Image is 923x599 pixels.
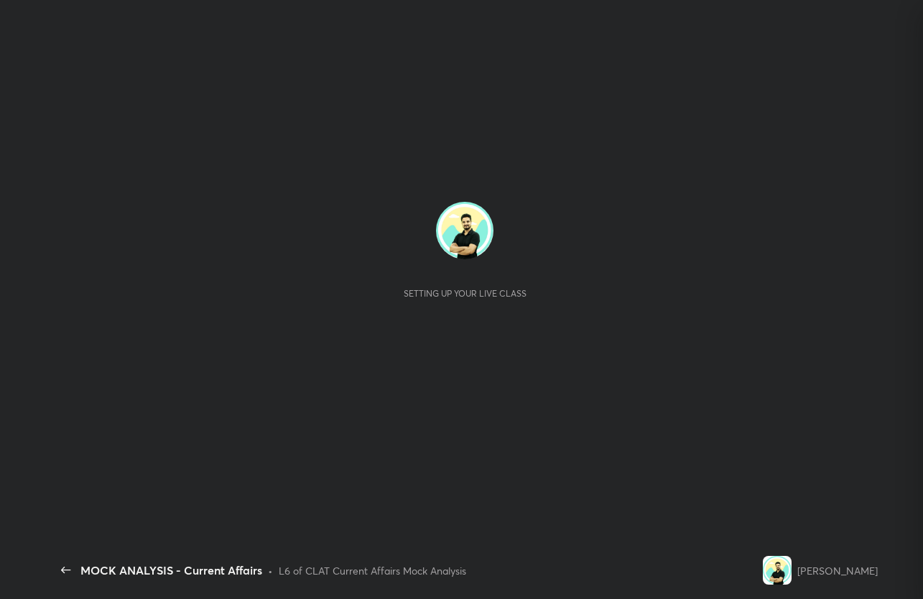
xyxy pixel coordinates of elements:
div: • [268,563,273,578]
div: MOCK ANALYSIS - Current Affairs [80,562,262,579]
div: L6 of CLAT Current Affairs Mock Analysis [279,563,466,578]
div: [PERSON_NAME] [797,563,878,578]
img: cbb332b380cd4d0a9bcabf08f684c34f.jpg [763,556,792,585]
div: Setting up your live class [404,288,527,299]
img: cbb332b380cd4d0a9bcabf08f684c34f.jpg [436,202,493,259]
